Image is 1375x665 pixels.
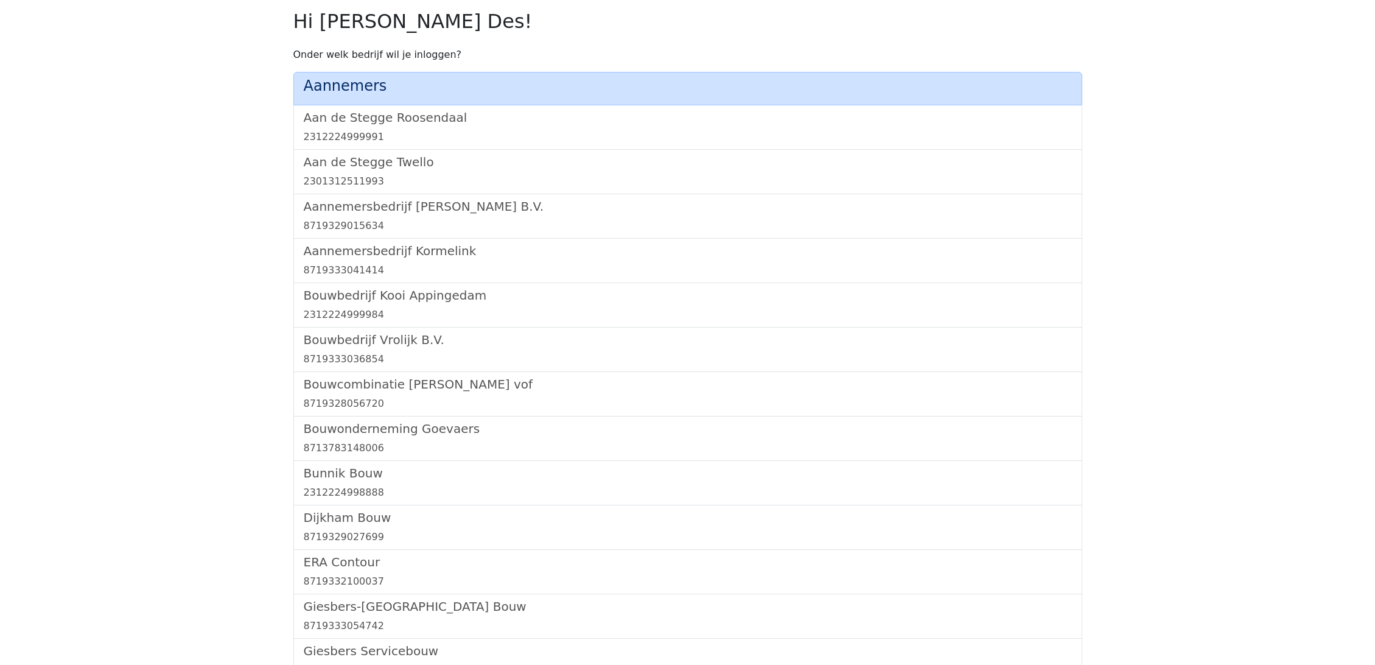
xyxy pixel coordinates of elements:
h5: Aannemersbedrijf [PERSON_NAME] B.V. [304,199,1072,214]
a: Bouwcombinatie [PERSON_NAME] vof8719328056720 [304,377,1072,411]
a: Bouwonderneming Goevaers8713783148006 [304,421,1072,456]
h4: Aannemers [304,77,1072,95]
h5: Dijkham Bouw [304,510,1072,525]
div: 2301312511993 [304,174,1072,189]
div: 2312224998888 [304,485,1072,500]
div: 8719329015634 [304,219,1072,233]
h5: Aannemersbedrijf Kormelink [304,244,1072,258]
h5: Bouwonderneming Goevaers [304,421,1072,436]
a: Bunnik Bouw2312224998888 [304,466,1072,500]
h5: Giesbers Servicebouw [304,644,1072,658]
h5: ERA Contour [304,555,1072,569]
div: 8713783148006 [304,441,1072,456]
div: 2312224999991 [304,130,1072,144]
div: 8719333036854 [304,352,1072,367]
div: 8719333041414 [304,263,1072,278]
a: Dijkham Bouw8719329027699 [304,510,1072,544]
a: Giesbers-[GEOGRAPHIC_DATA] Bouw8719333054742 [304,599,1072,633]
a: Bouwbedrijf Vrolijk B.V.8719333036854 [304,332,1072,367]
a: Aan de Stegge Twello2301312511993 [304,155,1072,189]
h5: Aan de Stegge Twello [304,155,1072,169]
h2: Hi [PERSON_NAME] Des! [293,10,1082,33]
h5: Aan de Stegge Roosendaal [304,110,1072,125]
a: ERA Contour8719332100037 [304,555,1072,589]
div: 8719328056720 [304,396,1072,411]
a: Aan de Stegge Roosendaal2312224999991 [304,110,1072,144]
h5: Bouwcombinatie [PERSON_NAME] vof [304,377,1072,392]
a: Aannemersbedrijf Kormelink8719333041414 [304,244,1072,278]
h5: Bouwbedrijf Vrolijk B.V. [304,332,1072,347]
div: 8719329027699 [304,530,1072,544]
h5: Giesbers-[GEOGRAPHIC_DATA] Bouw [304,599,1072,614]
div: 8719332100037 [304,574,1072,589]
a: Bouwbedrijf Kooi Appingedam2312224999984 [304,288,1072,322]
h5: Bouwbedrijf Kooi Appingedam [304,288,1072,303]
div: 2312224999984 [304,308,1072,322]
div: 8719333054742 [304,619,1072,633]
p: Onder welk bedrijf wil je inloggen? [293,47,1082,62]
a: Aannemersbedrijf [PERSON_NAME] B.V.8719329015634 [304,199,1072,233]
h5: Bunnik Bouw [304,466,1072,480]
